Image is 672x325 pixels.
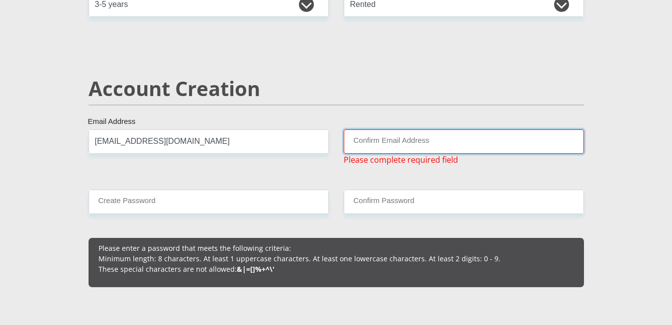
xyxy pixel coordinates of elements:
h2: Account Creation [89,77,584,101]
b: &|=[]%+^\' [237,264,275,274]
span: Please complete required field [344,154,458,166]
input: Create Password [89,190,329,214]
p: Please enter a password that meets the following criteria: Minimum length: 8 characters. At least... [98,243,574,274]
input: Confirm Password [344,190,584,214]
input: Email Address [89,129,329,154]
input: Confirm Email Address [344,129,584,154]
